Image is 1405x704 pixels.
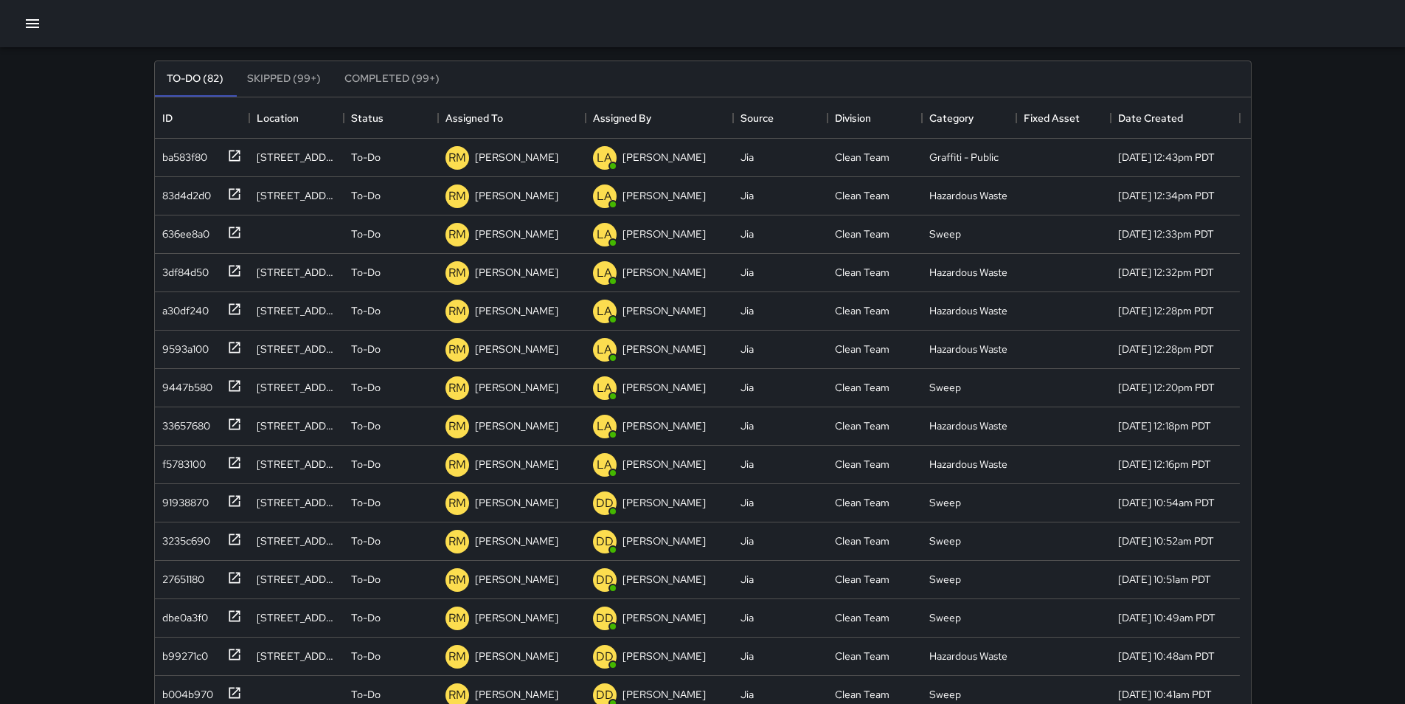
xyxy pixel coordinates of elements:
p: [PERSON_NAME] [475,687,558,702]
p: LA [597,264,612,282]
div: 629 Golden Gate Avenue [257,303,336,318]
div: dbe0a3f0 [156,604,208,625]
div: 630 Gough Street [257,495,336,510]
p: To-Do [351,610,381,625]
p: [PERSON_NAME] [622,188,706,203]
div: 9/24/2025, 12:32pm PDT [1118,265,1214,280]
p: [PERSON_NAME] [622,342,706,356]
p: RM [448,533,466,551]
p: [PERSON_NAME] [622,150,706,165]
p: DD [596,571,614,589]
div: Clean Team [835,227,889,241]
p: DD [596,533,614,551]
div: 9/24/2025, 10:51am PDT [1118,572,1211,587]
p: RM [448,149,466,167]
div: Category [929,97,974,139]
p: To-Do [351,457,381,472]
p: [PERSON_NAME] [622,649,706,663]
p: To-Do [351,495,381,510]
p: [PERSON_NAME] [475,150,558,165]
p: [PERSON_NAME] [475,418,558,433]
div: 9/24/2025, 10:41am PDT [1118,687,1212,702]
p: RM [448,571,466,589]
p: LA [597,226,612,244]
div: Clean Team [835,342,889,356]
button: To-Do (82) [155,61,235,97]
p: RM [448,456,466,474]
div: Jia [740,687,754,702]
div: 601 Mcallister Street [257,572,336,587]
div: b004b970 [156,681,213,702]
p: RM [448,418,466,435]
div: 9/24/2025, 10:52am PDT [1118,534,1214,548]
p: [PERSON_NAME] [475,303,558,318]
div: 3df84d50 [156,259,209,280]
p: To-Do [351,265,381,280]
p: To-Do [351,572,381,587]
div: Division [828,97,922,139]
div: 590 Van Ness Avenue [257,342,336,356]
div: 83d4d2d0 [156,182,211,203]
div: Clean Team [835,188,889,203]
p: DD [596,648,614,666]
div: Hazardous Waste [929,457,1007,472]
div: Source [740,97,774,139]
p: RM [448,648,466,666]
div: Jia [740,227,754,241]
div: Clean Team [835,534,889,548]
div: Date Created [1118,97,1183,139]
p: [PERSON_NAME] [475,572,558,587]
p: [PERSON_NAME] [475,534,558,548]
div: Assigned By [593,97,651,139]
div: Clean Team [835,687,889,702]
p: [PERSON_NAME] [475,342,558,356]
div: Jia [740,610,754,625]
div: 540 Van Ness Avenue [257,457,336,472]
div: Jia [740,495,754,510]
div: 9447b580 [156,374,212,395]
div: Sweep [929,495,961,510]
div: 601 Mcallister Street [257,534,336,548]
div: 9/24/2025, 10:48am PDT [1118,649,1215,663]
div: Hazardous Waste [929,418,1007,433]
p: RM [448,341,466,359]
div: 9/24/2025, 12:28pm PDT [1118,342,1214,356]
p: LA [597,379,612,397]
div: 9/24/2025, 12:16pm PDT [1118,457,1211,472]
div: Jia [740,418,754,433]
div: Jia [740,265,754,280]
div: Jia [740,457,754,472]
p: RM [448,494,466,512]
div: 507 Polk Street [257,380,336,395]
div: Fixed Asset [1016,97,1111,139]
div: Clean Team [835,150,889,165]
div: Sweep [929,610,961,625]
p: [PERSON_NAME] [475,188,558,203]
p: To-Do [351,342,381,356]
div: Sweep [929,380,961,395]
p: [PERSON_NAME] [622,265,706,280]
div: Status [344,97,438,139]
p: LA [597,149,612,167]
p: To-Do [351,380,381,395]
button: Skipped (99+) [235,61,333,97]
p: RM [448,226,466,244]
p: RM [448,379,466,397]
p: [PERSON_NAME] [622,457,706,472]
button: Completed (99+) [333,61,451,97]
p: LA [597,187,612,205]
p: [PERSON_NAME] [622,495,706,510]
p: [PERSON_NAME] [622,534,706,548]
p: [PERSON_NAME] [622,687,706,702]
p: To-Do [351,687,381,702]
div: 636ee8a0 [156,221,209,241]
div: Sweep [929,687,961,702]
div: Jia [740,572,754,587]
p: [PERSON_NAME] [622,227,706,241]
div: Clean Team [835,265,889,280]
p: [PERSON_NAME] [475,227,558,241]
p: [PERSON_NAME] [622,610,706,625]
div: Hazardous Waste [929,303,1007,318]
div: Location [249,97,344,139]
div: 9/24/2025, 12:33pm PDT [1118,227,1214,241]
